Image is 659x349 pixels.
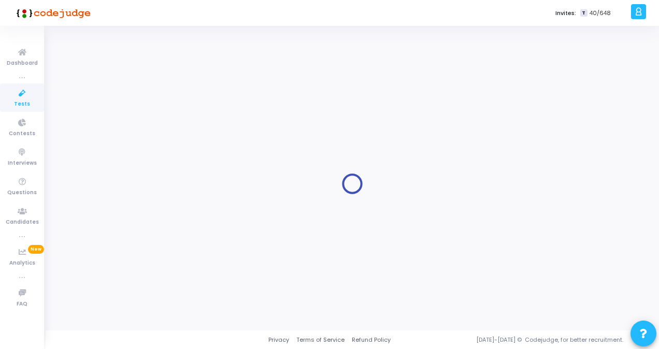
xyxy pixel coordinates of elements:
span: New [28,245,44,254]
a: Terms of Service [296,336,345,344]
div: [DATE]-[DATE] © Codejudge, for better recruitment. [391,336,646,344]
span: Interviews [8,159,37,168]
span: Analytics [9,259,35,268]
a: Privacy [268,336,289,344]
span: Candidates [6,218,39,227]
span: Questions [7,188,37,197]
span: Contests [9,129,35,138]
span: 40/648 [590,9,611,18]
span: Tests [14,100,30,109]
span: Dashboard [7,59,38,68]
label: Invites: [555,9,576,18]
a: Refund Policy [352,336,391,344]
span: T [580,9,587,17]
span: FAQ [17,300,27,309]
img: logo [13,3,91,23]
